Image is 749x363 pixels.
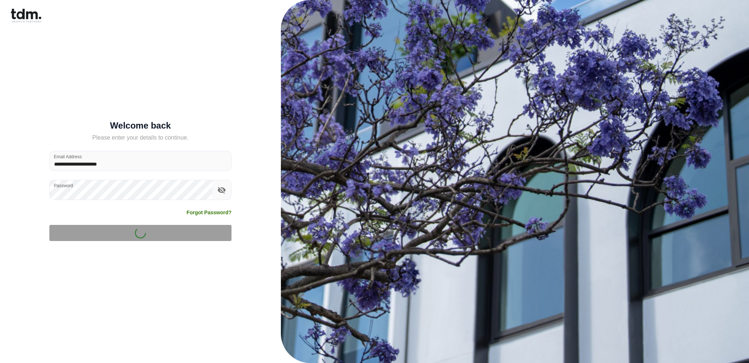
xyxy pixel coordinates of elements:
label: Password [54,182,73,189]
h5: Please enter your details to continue. [49,133,232,142]
button: toggle password visibility [215,184,228,196]
h5: Welcome back [49,122,232,129]
label: Email Address [54,153,82,160]
a: Forgot Password? [187,209,232,216]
